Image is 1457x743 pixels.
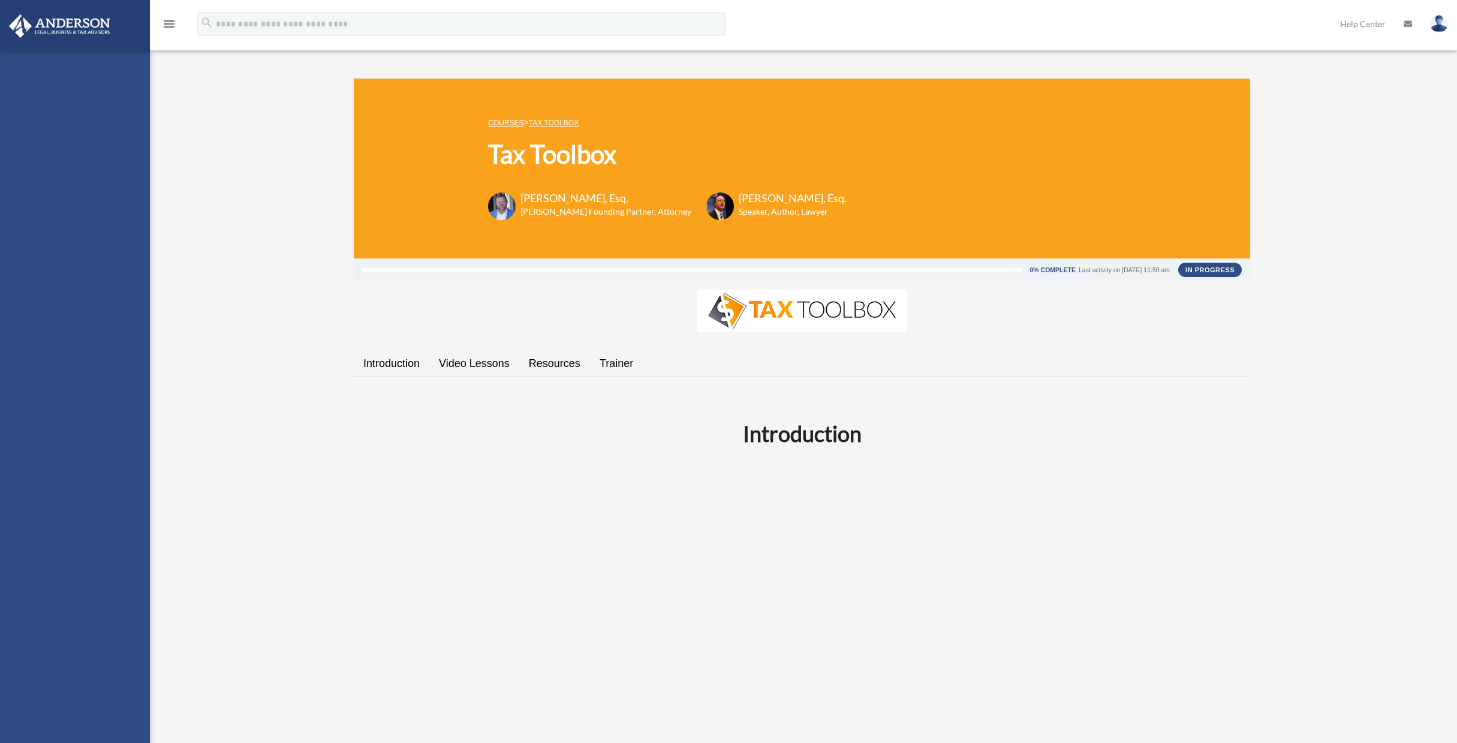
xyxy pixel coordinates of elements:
div: Last activity on [DATE] 11:50 am [1079,267,1170,273]
div: 0% Complete [1030,267,1076,273]
a: Video Lessons [429,347,519,381]
img: Anderson Advisors Platinum Portal [5,14,114,38]
a: Resources [519,347,590,381]
img: Toby-circle-head.png [488,192,516,220]
i: menu [162,17,176,31]
i: search [200,16,213,29]
a: Introduction [354,347,429,381]
h6: [PERSON_NAME] Founding Partner, Attorney [520,206,691,218]
p: > [488,115,847,130]
h2: Introduction [361,419,1243,449]
h3: [PERSON_NAME], Esq. [739,191,847,206]
img: User Pic [1430,15,1448,32]
h3: [PERSON_NAME], Esq. [520,191,691,206]
h6: Speaker, Author, Lawyer [739,206,832,218]
h1: Tax Toolbox [488,137,847,172]
a: Trainer [590,347,643,381]
a: menu [162,21,176,31]
a: Tax Toolbox [529,119,579,127]
img: Scott-Estill-Headshot.png [706,192,734,220]
div: In Progress [1178,263,1242,277]
a: COURSES [488,119,523,127]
